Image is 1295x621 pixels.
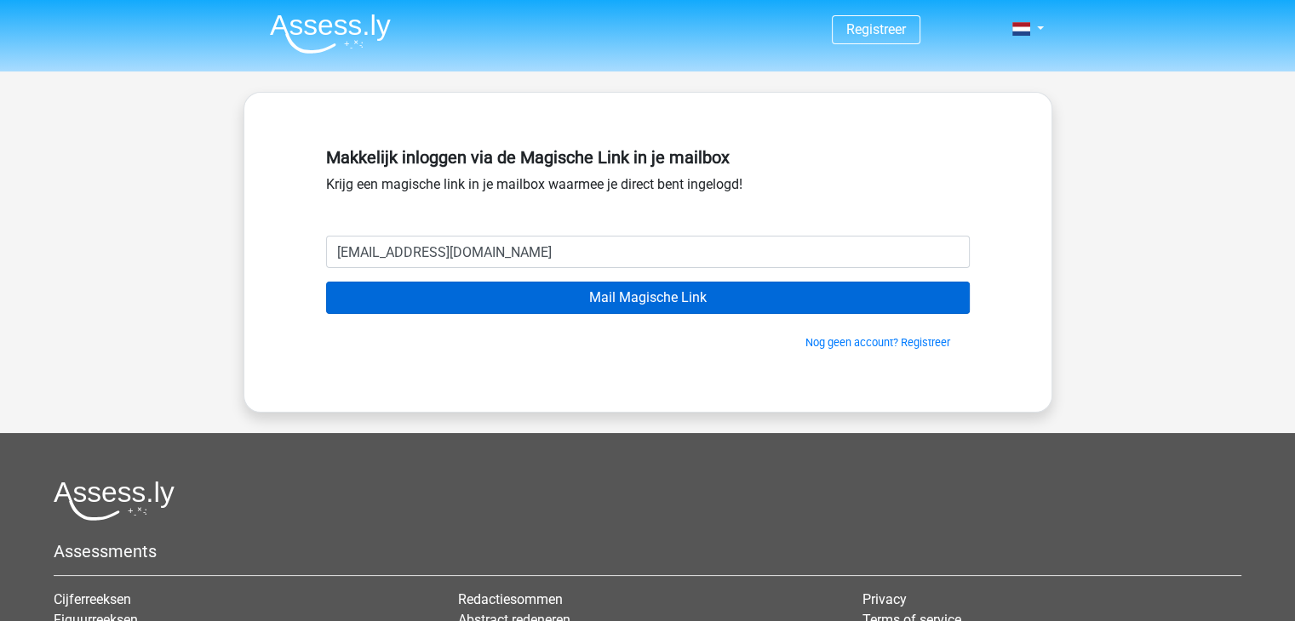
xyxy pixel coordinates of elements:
input: Email [326,236,970,268]
h5: Makkelijk inloggen via de Magische Link in je mailbox [326,147,970,168]
input: Mail Magische Link [326,282,970,314]
a: Registreer [846,21,906,37]
a: Privacy [862,591,907,607]
img: Assessly [270,14,391,54]
a: Nog geen account? Registreer [805,336,950,349]
div: Krijg een magische link in je mailbox waarmee je direct bent ingelogd! [326,140,970,236]
a: Cijferreeksen [54,591,131,607]
img: Assessly logo [54,481,175,521]
h5: Assessments [54,541,1241,561]
a: Redactiesommen [458,591,563,607]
